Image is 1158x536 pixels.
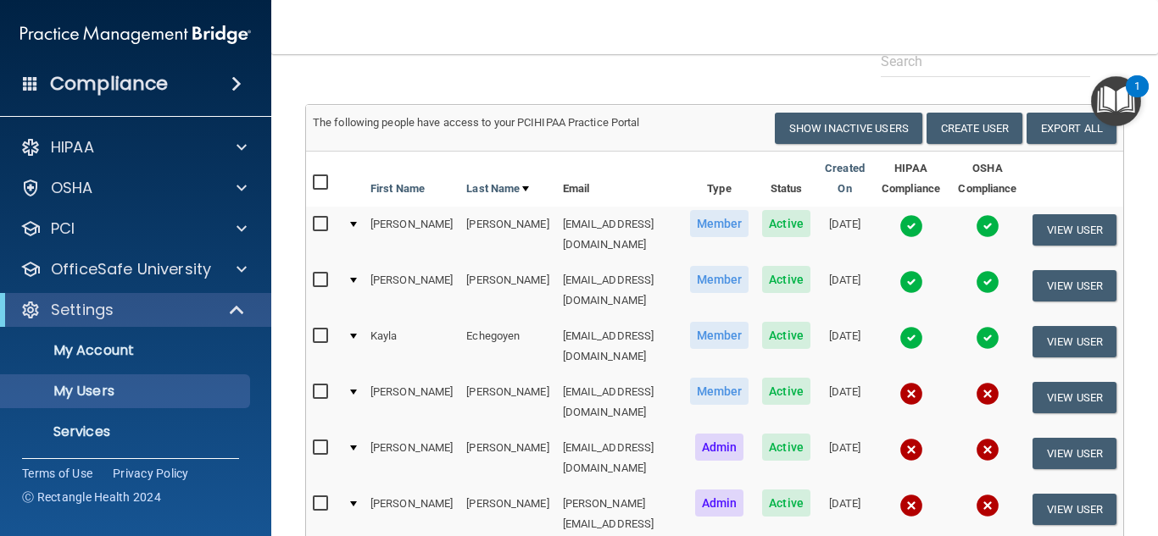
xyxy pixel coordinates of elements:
iframe: Drift Widget Chat Controller [865,416,1138,484]
span: Admin [695,489,744,517]
span: Member [690,378,749,405]
span: The following people have access to your PCIHIPAA Practice Portal [313,116,640,129]
td: [DATE] [817,374,872,430]
span: Ⓒ Rectangle Health 2024 [22,489,161,506]
td: [DATE] [817,318,872,374]
input: Search [881,46,1090,77]
span: Member [690,322,749,349]
p: My Users [11,383,242,400]
a: Settings [20,300,246,320]
a: OSHA [20,178,247,198]
td: Echegoyen [459,318,555,374]
a: Terms of Use [22,465,92,482]
span: Active [762,378,810,405]
th: Status [755,152,817,207]
a: PCI [20,218,247,239]
span: Admin [695,434,744,461]
img: cross.ca9f0e7f.svg [976,382,999,406]
td: [PERSON_NAME] [459,207,555,262]
th: Type [683,152,756,207]
a: Created On [824,158,866,199]
a: OfficeSafe University [20,259,247,279]
button: View User [1033,382,1116,413]
td: [DATE] [817,262,872,318]
p: OSHA [51,178,93,198]
td: [DATE] [817,430,872,486]
td: [PERSON_NAME] [364,374,459,430]
img: PMB logo [20,18,251,52]
td: [EMAIL_ADDRESS][DOMAIN_NAME] [556,207,683,262]
img: cross.ca9f0e7f.svg [899,382,923,406]
td: [EMAIL_ADDRESS][DOMAIN_NAME] [556,374,683,430]
p: Services [11,423,242,440]
td: [PERSON_NAME] [459,374,555,430]
h4: Compliance [50,72,168,96]
div: 1 [1134,86,1140,108]
th: Email [556,152,683,207]
td: [PERSON_NAME] [364,207,459,262]
td: [PERSON_NAME] [364,262,459,318]
td: [EMAIL_ADDRESS][DOMAIN_NAME] [556,318,683,374]
span: Active [762,266,810,293]
img: tick.e7d51cea.svg [899,326,923,350]
td: [EMAIL_ADDRESS][DOMAIN_NAME] [556,262,683,318]
p: My Account [11,342,242,359]
img: cross.ca9f0e7f.svg [899,494,923,517]
a: First Name [370,179,425,199]
th: OSHA Compliance [949,152,1026,207]
button: View User [1033,494,1116,525]
a: Privacy Policy [113,465,189,482]
p: HIPAA [51,137,94,157]
img: tick.e7d51cea.svg [976,214,999,238]
img: tick.e7d51cea.svg [899,270,923,294]
p: OfficeSafe University [51,259,211,279]
span: Member [690,266,749,293]
span: Member [690,210,749,237]
td: Kayla [364,318,459,374]
td: [DATE] [817,207,872,262]
button: View User [1033,214,1116,246]
img: cross.ca9f0e7f.svg [976,494,999,517]
td: [PERSON_NAME] [459,262,555,318]
button: View User [1033,326,1116,357]
button: Show Inactive Users [775,113,922,144]
img: tick.e7d51cea.svg [976,270,999,294]
span: Active [762,489,810,517]
a: Export All [1027,113,1116,144]
img: tick.e7d51cea.svg [899,214,923,238]
button: Create User [927,113,1022,144]
button: Open Resource Center, 1 new notification [1091,76,1141,126]
p: Settings [51,300,114,320]
a: HIPAA [20,137,247,157]
td: [EMAIL_ADDRESS][DOMAIN_NAME] [556,430,683,486]
span: Active [762,322,810,349]
th: HIPAA Compliance [872,152,949,207]
td: [PERSON_NAME] [459,430,555,486]
span: Active [762,210,810,237]
a: Last Name [466,179,529,199]
td: [PERSON_NAME] [364,430,459,486]
span: Active [762,434,810,461]
img: tick.e7d51cea.svg [976,326,999,350]
button: View User [1033,270,1116,301]
p: PCI [51,218,75,239]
